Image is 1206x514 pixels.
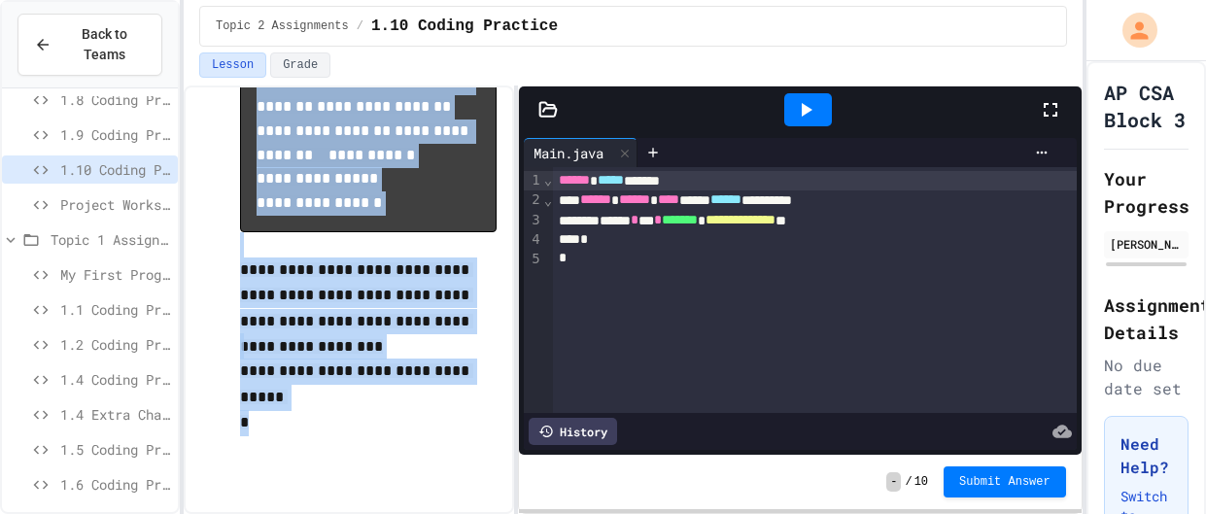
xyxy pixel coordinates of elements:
[60,404,170,425] span: 1.4 Extra Challenge Problem
[1104,165,1189,220] h2: Your Progress
[886,472,901,492] span: -
[944,466,1066,497] button: Submit Answer
[524,190,543,210] div: 2
[524,138,637,167] div: Main.java
[529,418,617,445] div: History
[905,474,912,490] span: /
[60,369,170,390] span: 1.4 Coding Practice
[914,474,928,490] span: 10
[524,211,543,230] div: 3
[60,299,170,320] span: 1.1 Coding Practice
[959,474,1051,490] span: Submit Answer
[1104,79,1189,133] h1: AP CSA Block 3
[60,89,170,110] span: 1.8 Coding Practice
[357,18,363,34] span: /
[1102,8,1162,52] div: My Account
[543,172,553,188] span: Fold line
[60,264,170,285] span: My First Program
[1120,432,1172,479] h3: Need Help?
[1104,291,1189,346] h2: Assignment Details
[51,229,170,250] span: Topic 1 Assignments
[60,159,170,180] span: 1.10 Coding Practice
[60,439,170,460] span: 1.5 Coding Practice
[60,194,170,215] span: Project Workspace
[524,250,543,269] div: 5
[199,52,266,78] button: Lesson
[63,24,146,65] span: Back to Teams
[270,52,330,78] button: Grade
[524,230,543,250] div: 4
[17,14,162,76] button: Back to Teams
[216,18,349,34] span: Topic 2 Assignments
[371,15,558,38] span: 1.10 Coding Practice
[543,192,553,208] span: Fold line
[60,124,170,145] span: 1.9 Coding Practice
[524,143,613,163] div: Main.java
[1110,235,1183,253] div: [PERSON_NAME] L
[60,334,170,355] span: 1.2 Coding Practice
[60,474,170,495] span: 1.6 Coding Practice
[524,171,543,190] div: 1
[1104,354,1189,400] div: No due date set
